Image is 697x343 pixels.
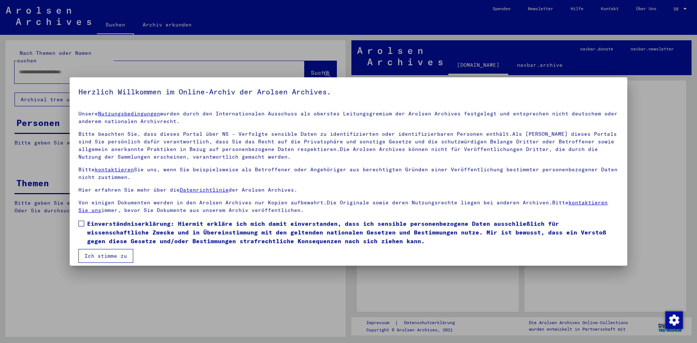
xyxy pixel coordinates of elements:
p: Bitte beachten Sie, dass dieses Portal über NS - Verfolgte sensible Daten zu identifizierten oder... [78,130,619,161]
a: Nutzungsbedingungen [98,110,160,117]
img: Zustimmung ändern [665,311,683,329]
a: kontaktieren Sie uns [78,199,608,213]
button: Ich stimme zu [78,249,133,263]
a: Datenrichtlinie [180,187,229,193]
p: Von einigen Dokumenten werden in den Arolsen Archives nur Kopien aufbewahrt.Die Originale sowie d... [78,199,619,214]
p: Bitte Sie uns, wenn Sie beispielsweise als Betroffener oder Angehöriger aus berechtigten Gründen ... [78,166,619,181]
a: kontaktieren [95,166,134,173]
span: Einverständniserklärung: Hiermit erkläre ich mich damit einverstanden, dass ich sensible personen... [87,219,619,245]
p: Unsere wurden durch den Internationalen Ausschuss als oberstes Leitungsgremium der Arolsen Archiv... [78,110,619,125]
h5: Herzlich Willkommen im Online-Archiv der Arolsen Archives. [78,86,619,98]
p: Hier erfahren Sie mehr über die der Arolsen Archives. [78,186,619,194]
